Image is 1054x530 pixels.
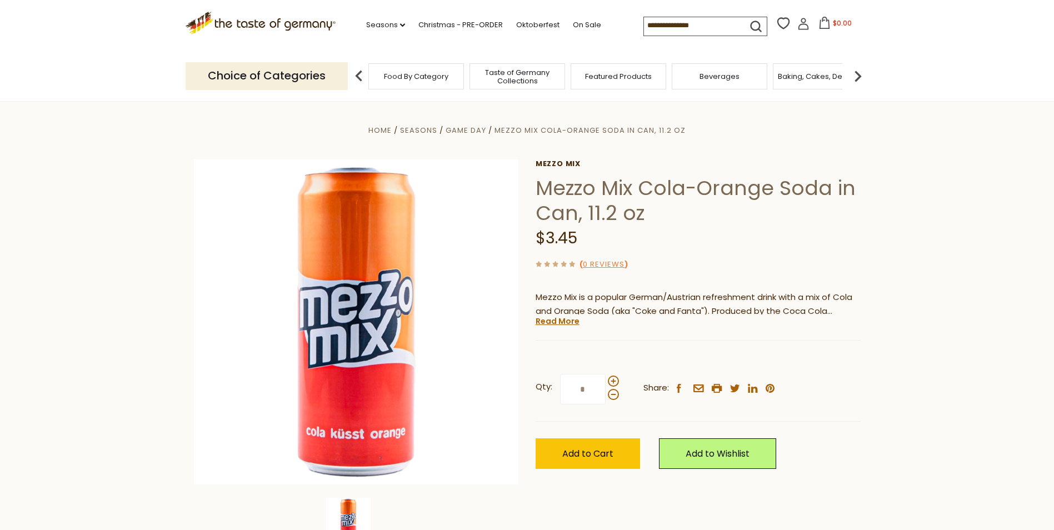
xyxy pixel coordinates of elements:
span: Share: [643,381,669,395]
a: 0 Reviews [583,259,625,271]
span: Add to Cart [562,447,613,460]
button: $0.00 [812,17,859,33]
p: Choice of Categories [186,62,348,89]
a: Seasons [366,19,405,31]
a: Food By Category [384,72,448,81]
a: Mezzo Mix [536,159,861,168]
strong: Qty: [536,380,552,394]
a: Christmas - PRE-ORDER [418,19,503,31]
a: Add to Wishlist [659,438,776,469]
a: On Sale [573,19,601,31]
button: Add to Cart [536,438,640,469]
a: Read More [536,316,580,327]
h1: Mezzo Mix Cola-Orange Soda in Can, 11.2 oz [536,176,861,226]
a: Game Day [446,125,486,136]
span: $0.00 [833,18,852,28]
a: Seasons [400,125,437,136]
a: Home [368,125,392,136]
input: Qty: [560,374,606,404]
a: Beverages [700,72,740,81]
img: next arrow [847,65,869,87]
span: $3.45 [536,227,577,249]
p: Mezzo Mix is a popular German/Austrian refreshment drink with a mix of Cola and Orange Soda (aka ... [536,291,861,318]
img: Mezzo Mix Cola-Orange Soda in Can, 11.2 oz [194,159,519,484]
span: ( ) [580,259,628,269]
a: Mezzo Mix Cola-Orange Soda in Can, 11.2 oz [494,125,686,136]
img: previous arrow [348,65,370,87]
a: Taste of Germany Collections [473,68,562,85]
a: Featured Products [585,72,652,81]
a: Baking, Cakes, Desserts [778,72,864,81]
a: Oktoberfest [516,19,560,31]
